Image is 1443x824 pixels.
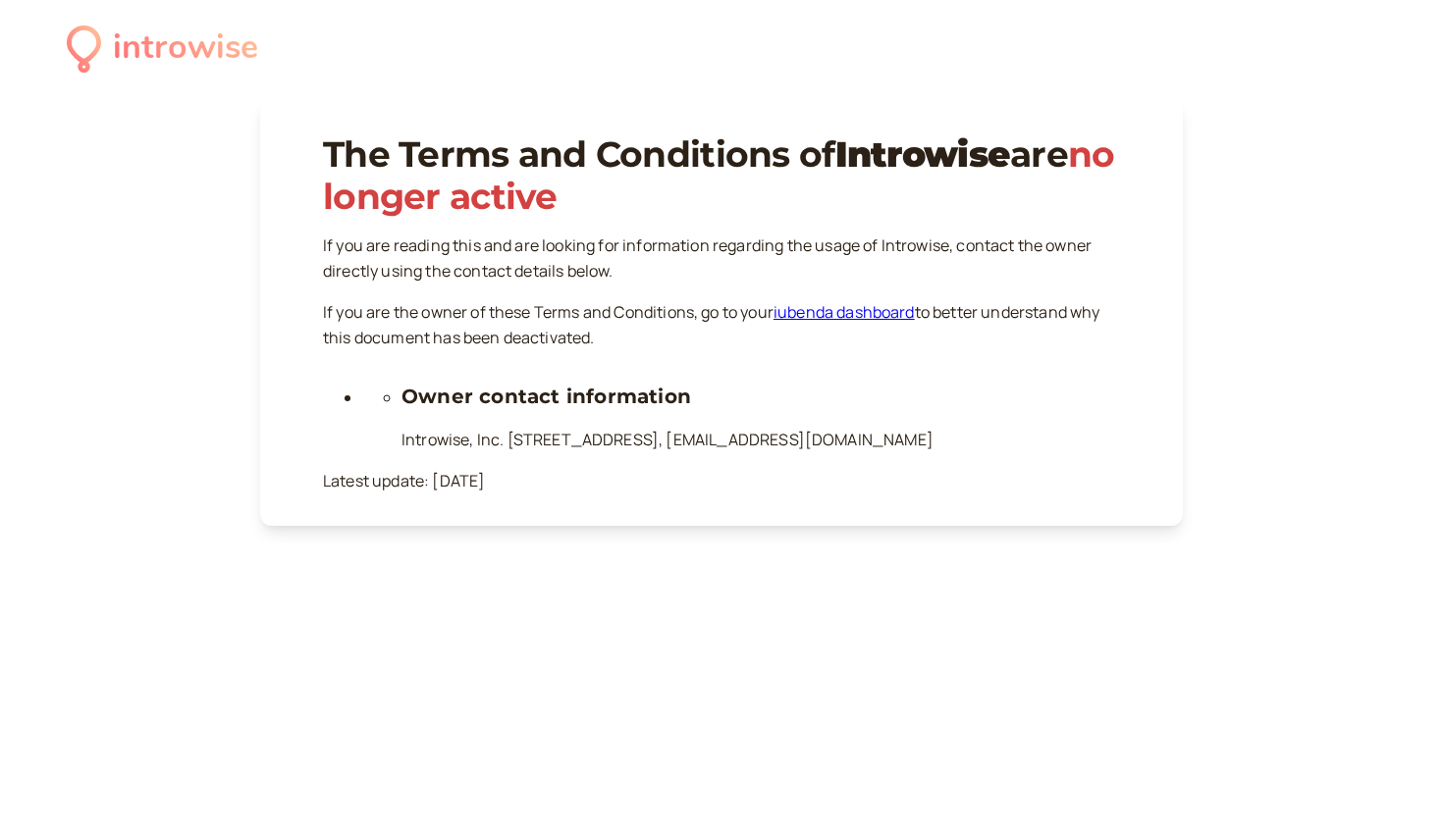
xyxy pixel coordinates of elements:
[1345,730,1443,824] div: Chat-Widget
[835,132,1011,176] strong: Introwise
[67,22,258,76] a: introwise
[323,132,1115,218] span: no longer active
[401,381,1120,412] h3: Owner contact information
[323,133,1120,218] h1: The Terms and Conditions of are
[323,233,1120,284] p: If you are reading this and are looking for information regarding the usage of Introwise, contact...
[323,469,1120,494] p: Latest update: [DATE]
[1345,730,1443,824] iframe: Chat Widget
[113,22,258,76] div: introwise
[323,300,1120,351] p: If you are the owner of these Terms and Conditions, go to your to better understand why this docu...
[401,428,1120,453] p: Introwise, Inc. [STREET_ADDRESS], [EMAIL_ADDRESS][DOMAIN_NAME]
[774,301,915,323] a: iubenda dashboard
